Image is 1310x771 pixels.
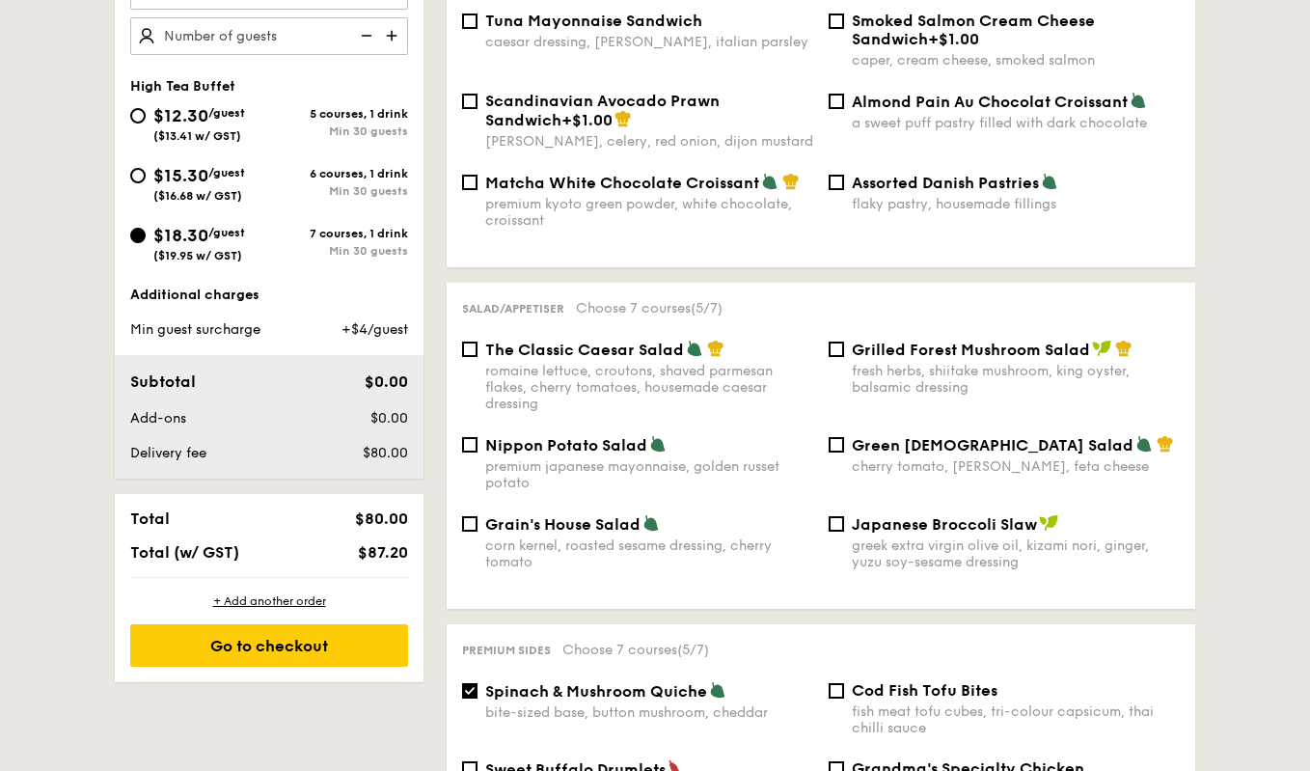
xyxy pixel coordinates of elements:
div: cherry tomato, [PERSON_NAME], feta cheese [852,458,1180,475]
span: /guest [208,226,245,239]
div: greek extra virgin olive oil, kizami nori, ginger, yuzu soy-sesame dressing [852,537,1180,570]
span: Tuna Mayonnaise Sandwich [485,12,702,30]
div: Min 30 guests [269,184,408,198]
span: +$4/guest [341,321,408,338]
span: +$1.00 [928,30,979,48]
div: fish meat tofu cubes, tri-colour capsicum, thai chilli sauce [852,703,1180,736]
div: 6 courses, 1 drink [269,167,408,180]
div: Min 30 guests [269,124,408,138]
div: Go to checkout [130,624,408,667]
span: $0.00 [370,410,408,427]
span: $18.30 [153,225,208,246]
span: Premium sides [462,644,551,657]
div: caper, cream cheese, smoked salmon [852,52,1180,69]
div: bite-sized base, button mushroom, cheddar [485,704,813,721]
span: /guest [208,106,245,120]
span: Smoked Salmon Cream Cheese Sandwich [852,12,1095,48]
span: Min guest surcharge [130,321,260,338]
span: (5/7) [677,642,709,658]
div: Min 30 guests [269,244,408,258]
span: High Tea Buffet [130,78,235,95]
input: Assorted Danish Pastriesflaky pastry, housemade fillings [829,175,844,190]
input: Japanese Broccoli Slawgreek extra virgin olive oil, kizami nori, ginger, yuzu soy-sesame dressing [829,516,844,532]
span: Nippon Potato Salad [485,436,647,454]
span: $15.30 [153,165,208,186]
div: [PERSON_NAME], celery, red onion, dijon mustard [485,133,813,150]
img: icon-vegan.f8ff3823.svg [1092,340,1111,357]
input: Scandinavian Avocado Prawn Sandwich+$1.00[PERSON_NAME], celery, red onion, dijon mustard [462,94,478,109]
span: ($13.41 w/ GST) [153,129,241,143]
img: icon-chef-hat.a58ddaea.svg [1157,435,1174,453]
div: a sweet puff pastry filled with dark chocolate [852,115,1180,131]
span: The Classic Caesar Salad [485,341,684,359]
input: Grilled Forest Mushroom Saladfresh herbs, shiitake mushroom, king oyster, balsamic dressing [829,342,844,357]
span: $0.00 [365,372,408,391]
img: icon-vegetarian.fe4039eb.svg [686,340,703,357]
input: Nippon Potato Saladpremium japanese mayonnaise, golden russet potato [462,437,478,453]
input: Smoked Salmon Cream Cheese Sandwich+$1.00caper, cream cheese, smoked salmon [829,14,844,29]
span: Salad/Appetiser [462,302,564,316]
img: icon-add.58712e84.svg [379,17,408,54]
span: $12.30 [153,105,208,126]
img: icon-vegetarian.fe4039eb.svg [1130,92,1147,109]
span: +$1.00 [561,111,613,129]
span: Grain's House Salad [485,515,641,534]
span: Scandinavian Avocado Prawn Sandwich [485,92,720,129]
img: icon-vegetarian.fe4039eb.svg [709,681,726,699]
span: Cod Fish Tofu Bites [852,681,997,700]
span: Assorted Danish Pastries [852,174,1039,192]
span: $87.20 [358,543,408,562]
span: Delivery fee [130,445,206,461]
div: 5 courses, 1 drink [269,107,408,121]
input: Number of guests [130,17,408,55]
span: $80.00 [363,445,408,461]
input: Matcha White Chocolate Croissantpremium kyoto green powder, white chocolate, croissant [462,175,478,190]
span: ($16.68 w/ GST) [153,189,242,203]
input: $18.30/guest($19.95 w/ GST)7 courses, 1 drinkMin 30 guests [130,228,146,243]
span: Add-ons [130,410,186,427]
input: $15.30/guest($16.68 w/ GST)6 courses, 1 drinkMin 30 guests [130,168,146,183]
img: icon-vegan.f8ff3823.svg [1039,514,1058,532]
div: corn kernel, roasted sesame dressing, cherry tomato [485,537,813,570]
span: Total (w/ GST) [130,543,239,562]
img: icon-chef-hat.a58ddaea.svg [782,173,800,190]
span: Almond Pain Au Chocolat Croissant [852,93,1128,111]
input: $12.30/guest($13.41 w/ GST)5 courses, 1 drinkMin 30 guests [130,108,146,124]
input: Cod Fish Tofu Bitesfish meat tofu cubes, tri-colour capsicum, thai chilli sauce [829,683,844,699]
div: + Add another order [130,593,408,609]
img: icon-reduce.1d2dbef1.svg [350,17,379,54]
span: Green [DEMOGRAPHIC_DATA] Salad [852,436,1133,454]
div: premium japanese mayonnaise, golden russet potato [485,458,813,491]
img: icon-vegetarian.fe4039eb.svg [1135,435,1153,453]
img: icon-vegetarian.fe4039eb.svg [761,173,778,190]
div: premium kyoto green powder, white chocolate, croissant [485,196,813,229]
input: Almond Pain Au Chocolat Croissanta sweet puff pastry filled with dark chocolate [829,94,844,109]
span: Choose 7 courses [576,300,723,317]
span: Total [130,509,170,528]
span: Grilled Forest Mushroom Salad [852,341,1090,359]
img: icon-vegetarian.fe4039eb.svg [1041,173,1058,190]
input: The Classic Caesar Saladromaine lettuce, croutons, shaved parmesan flakes, cherry tomatoes, house... [462,342,478,357]
div: caesar dressing, [PERSON_NAME], italian parsley [485,34,813,50]
img: icon-vegetarian.fe4039eb.svg [642,514,660,532]
span: $80.00 [355,509,408,528]
img: icon-chef-hat.a58ddaea.svg [707,340,724,357]
img: icon-chef-hat.a58ddaea.svg [614,110,632,127]
span: Choose 7 courses [562,642,709,658]
span: ($19.95 w/ GST) [153,249,242,262]
div: Additional charges [130,286,408,305]
input: Tuna Mayonnaise Sandwichcaesar dressing, [PERSON_NAME], italian parsley [462,14,478,29]
div: romaine lettuce, croutons, shaved parmesan flakes, cherry tomatoes, housemade caesar dressing [485,363,813,412]
span: Japanese Broccoli Slaw [852,515,1037,534]
input: Grain's House Saladcorn kernel, roasted sesame dressing, cherry tomato [462,516,478,532]
div: fresh herbs, shiitake mushroom, king oyster, balsamic dressing [852,363,1180,396]
div: 7 courses, 1 drink [269,227,408,240]
div: flaky pastry, housemade fillings [852,196,1180,212]
input: Spinach & Mushroom Quichebite-sized base, button mushroom, cheddar [462,683,478,699]
span: Spinach & Mushroom Quiche [485,682,707,701]
span: Subtotal [130,372,196,391]
span: (5/7) [691,300,723,317]
span: /guest [208,166,245,179]
span: Matcha White Chocolate Croissant [485,174,759,192]
img: icon-chef-hat.a58ddaea.svg [1115,340,1133,357]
